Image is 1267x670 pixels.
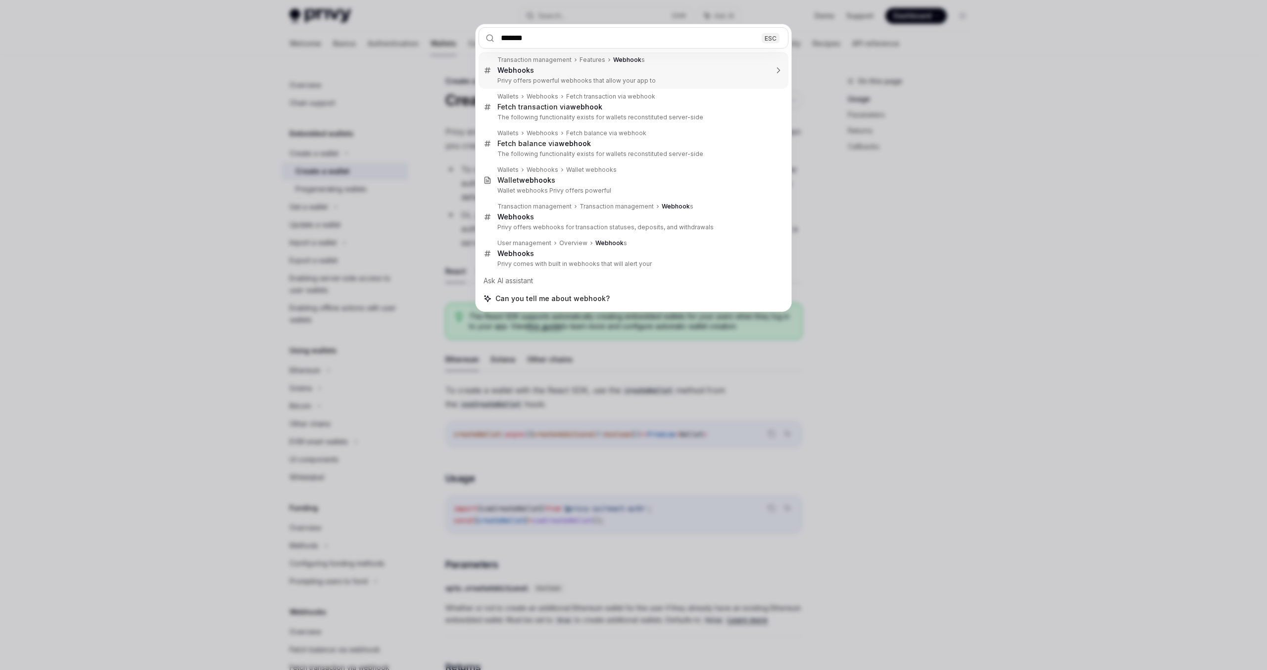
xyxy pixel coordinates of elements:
div: Fetch balance via [497,139,591,148]
div: Fetch balance via webhook [566,129,646,137]
p: The following functionality exists for wallets reconstituted server-side [497,113,768,121]
div: s [497,212,534,221]
div: Wallets [497,166,519,174]
div: Transaction management [497,56,572,64]
div: Webhooks [527,166,558,174]
div: Wallet s [497,176,555,185]
b: Webhook [662,203,690,210]
div: Transaction management [580,203,654,210]
p: Privy offers webhooks for transaction statuses, deposits, and withdrawals [497,223,768,231]
div: User management [497,239,551,247]
div: Fetch transaction via [497,103,602,111]
b: Webhook [613,56,641,63]
div: Wallets [497,129,519,137]
b: Webhook [497,66,530,74]
div: s [497,66,534,75]
div: Overview [559,239,587,247]
div: ESC [762,33,780,43]
p: The following functionality exists for wallets reconstituted server-side [497,150,768,158]
b: webhook [559,139,591,148]
b: webhook [519,176,551,184]
div: Webhooks [527,93,558,101]
b: Webhook [497,212,530,221]
div: Webhooks [527,129,558,137]
div: Wallet webhooks [566,166,617,174]
b: webhook [570,103,602,111]
span: Can you tell me about webhook? [495,294,610,304]
b: Webhook [497,249,530,258]
div: s [613,56,645,64]
div: Ask AI assistant [479,272,788,290]
p: Privy comes with built in webhooks that will alert your [497,260,768,268]
div: s [662,203,693,210]
div: Wallets [497,93,519,101]
p: Wallet webhooks Privy offers powerful [497,187,768,195]
div: Fetch transaction via webhook [566,93,655,101]
b: Webhook [595,239,624,247]
div: Transaction management [497,203,572,210]
p: Privy offers powerful webhooks that allow your app to [497,77,768,85]
div: Features [580,56,605,64]
div: s [497,249,534,258]
div: s [595,239,627,247]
